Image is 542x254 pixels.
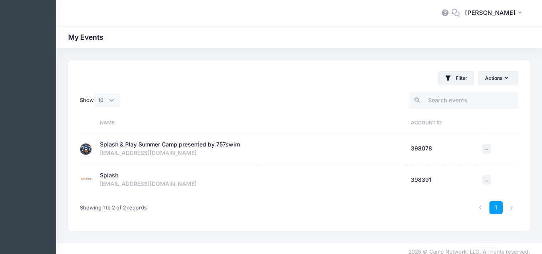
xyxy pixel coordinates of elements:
[478,71,518,85] button: Actions
[80,174,92,186] img: Splash
[407,165,478,195] td: 398391
[94,93,120,107] select: Show
[409,92,518,109] input: Search events
[80,93,120,107] label: Show
[100,149,403,157] div: [EMAIL_ADDRESS][DOMAIN_NAME]
[407,112,478,133] th: Account ID: activate to sort column ascending
[460,4,530,22] button: [PERSON_NAME]
[465,8,516,17] span: [PERSON_NAME]
[485,177,488,183] span: ...
[482,175,491,185] button: ...
[100,180,403,188] div: [EMAIL_ADDRESS][DOMAIN_NAME]
[68,33,110,41] h1: My Events
[485,146,488,151] span: ...
[80,143,92,155] img: Splash & Play Summer Camp presented by 757swim
[489,201,503,214] a: 1
[100,140,240,149] div: Splash & Play Summer Camp presented by 757swim
[482,144,491,154] button: ...
[407,133,478,165] td: 398078
[80,199,147,217] div: Showing 1 to 2 of 2 records
[96,112,407,133] th: Name: activate to sort column ascending
[100,171,118,180] div: Splash
[438,71,474,85] button: Filter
